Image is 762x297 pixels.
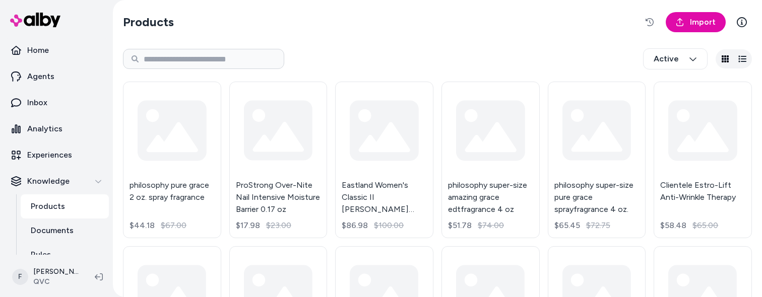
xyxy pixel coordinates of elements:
[31,249,51,261] p: Rules
[27,44,49,56] p: Home
[643,48,708,69] button: Active
[21,194,109,218] a: Products
[4,64,109,89] a: Agents
[33,267,79,277] p: [PERSON_NAME]
[229,82,328,238] a: ProStrong Over-Nite Nail Intensive Moisture Barrier 0.17 oz$17.98$23.00
[548,82,646,238] a: philosophy super-size pure grace sprayfragrance 4 oz.$65.45$72.75
[4,117,109,141] a: Analytics
[4,91,109,115] a: Inbox
[27,123,62,135] p: Analytics
[10,13,60,27] img: alby Logo
[654,82,752,238] a: Clientele Estro-Lift Anti-Wrinkle Therapy$58.48$65.00
[12,269,28,285] span: F
[690,16,716,28] span: Import
[31,225,74,237] p: Documents
[21,218,109,243] a: Documents
[27,97,47,109] p: Inbox
[27,149,72,161] p: Experiences
[6,261,87,293] button: F[PERSON_NAME]QVC
[123,82,221,238] a: philosophy pure grace 2 oz. spray fragrance$44.18$67.00
[27,175,70,187] p: Knowledge
[4,169,109,193] button: Knowledge
[4,38,109,62] a: Home
[123,14,174,30] h2: Products
[33,277,79,287] span: QVC
[4,143,109,167] a: Experiences
[666,12,726,32] a: Import
[21,243,109,267] a: Rules
[27,70,54,83] p: Agents
[441,82,540,238] a: philosophy super-size amazing grace edtfragrance 4 oz$51.78$74.00
[31,200,65,212] p: Products
[335,82,433,238] a: Eastland Women's Classic II [PERSON_NAME] Loafers, Size 7-1/2 Wide, Navy$86.98$100.00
